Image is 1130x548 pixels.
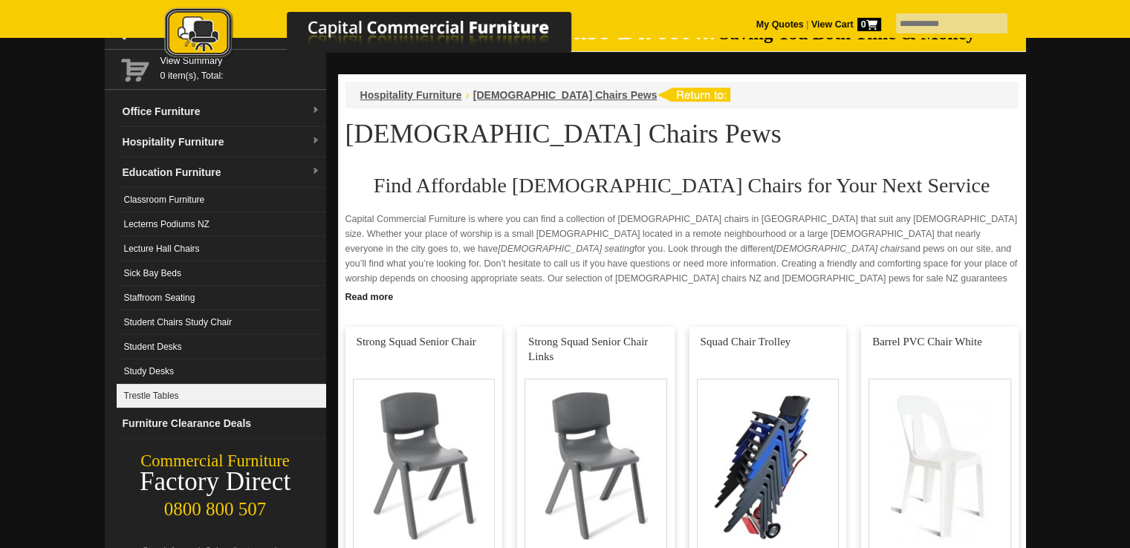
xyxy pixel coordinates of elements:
[756,19,804,30] a: My Quotes
[465,88,469,102] li: ›
[105,492,326,520] div: 0800 800 507
[345,120,1019,148] h1: [DEMOGRAPHIC_DATA] Chairs Pews
[498,244,634,254] em: [DEMOGRAPHIC_DATA] seating
[117,310,326,335] a: Student Chairs Study Chair
[105,451,326,472] div: Commercial Furniture
[345,174,1019,197] h2: Find Affordable [DEMOGRAPHIC_DATA] Chairs for Your Next Service
[338,286,1026,304] a: Click to read more
[311,106,320,115] img: dropdown
[117,127,326,157] a: Hospitality Furnituredropdown
[811,19,881,30] strong: View Cart
[808,19,880,30] a: View Cart0
[311,137,320,146] img: dropdown
[773,244,905,254] em: [DEMOGRAPHIC_DATA] chairs
[117,212,326,237] a: Lecterns Podiums NZ
[117,97,326,127] a: Office Furnituredropdown
[117,408,326,439] a: Furniture Clearance Deals
[105,472,326,492] div: Factory Direct
[117,384,326,408] a: Trestle Tables
[345,212,1019,301] p: Capital Commercial Furniture is where you can find a collection of [DEMOGRAPHIC_DATA] chairs in [...
[857,18,881,31] span: 0
[473,89,657,101] a: [DEMOGRAPHIC_DATA] Chairs Pews
[657,88,730,102] img: return to
[117,157,326,188] a: Education Furnituredropdown
[117,335,326,359] a: Student Desks
[123,7,643,66] a: Capital Commercial Furniture Logo
[117,261,326,286] a: Sick Bay Beds
[311,167,320,176] img: dropdown
[123,7,643,62] img: Capital Commercial Furniture Logo
[360,89,462,101] a: Hospitality Furniture
[117,188,326,212] a: Classroom Furniture
[117,359,326,384] a: Study Desks
[117,286,326,310] a: Staffroom Seating
[117,237,326,261] a: Lecture Hall Chairs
